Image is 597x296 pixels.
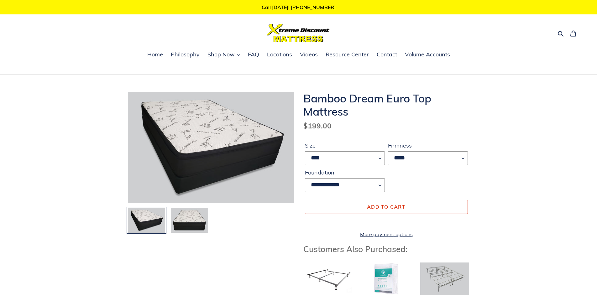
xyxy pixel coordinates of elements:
[245,50,262,60] a: FAQ
[303,121,332,130] span: $199.00
[303,244,469,254] h3: Customers Also Purchased:
[171,51,200,58] span: Philosophy
[144,50,166,60] a: Home
[248,51,259,58] span: FAQ
[402,50,453,60] a: Volume Accounts
[305,168,385,177] label: Foundation
[326,51,369,58] span: Resource Center
[303,262,352,295] img: Bed Frame
[305,200,468,214] button: Add to cart
[420,262,469,295] img: Adjustable Base
[362,262,411,295] img: Mattress Protector
[305,231,468,238] a: More payment options
[207,51,235,58] span: Shop Now
[388,141,468,150] label: Firmness
[127,207,166,234] img: Load image into Gallery viewer, Bamboo Dream Euro Top Mattress
[264,50,295,60] a: Locations
[204,50,243,60] button: Shop Now
[147,51,163,58] span: Home
[297,50,321,60] a: Videos
[367,204,406,210] span: Add to cart
[267,24,330,42] img: Xtreme Discount Mattress
[267,51,292,58] span: Locations
[305,141,385,150] label: Size
[405,51,450,58] span: Volume Accounts
[377,51,397,58] span: Contact
[322,50,372,60] a: Resource Center
[168,50,203,60] a: Philosophy
[303,92,469,118] h1: Bamboo Dream Euro Top Mattress
[374,50,400,60] a: Contact
[170,207,209,234] img: Load image into Gallery viewer, Bamboo Dream Euro Top Mattress
[300,51,318,58] span: Videos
